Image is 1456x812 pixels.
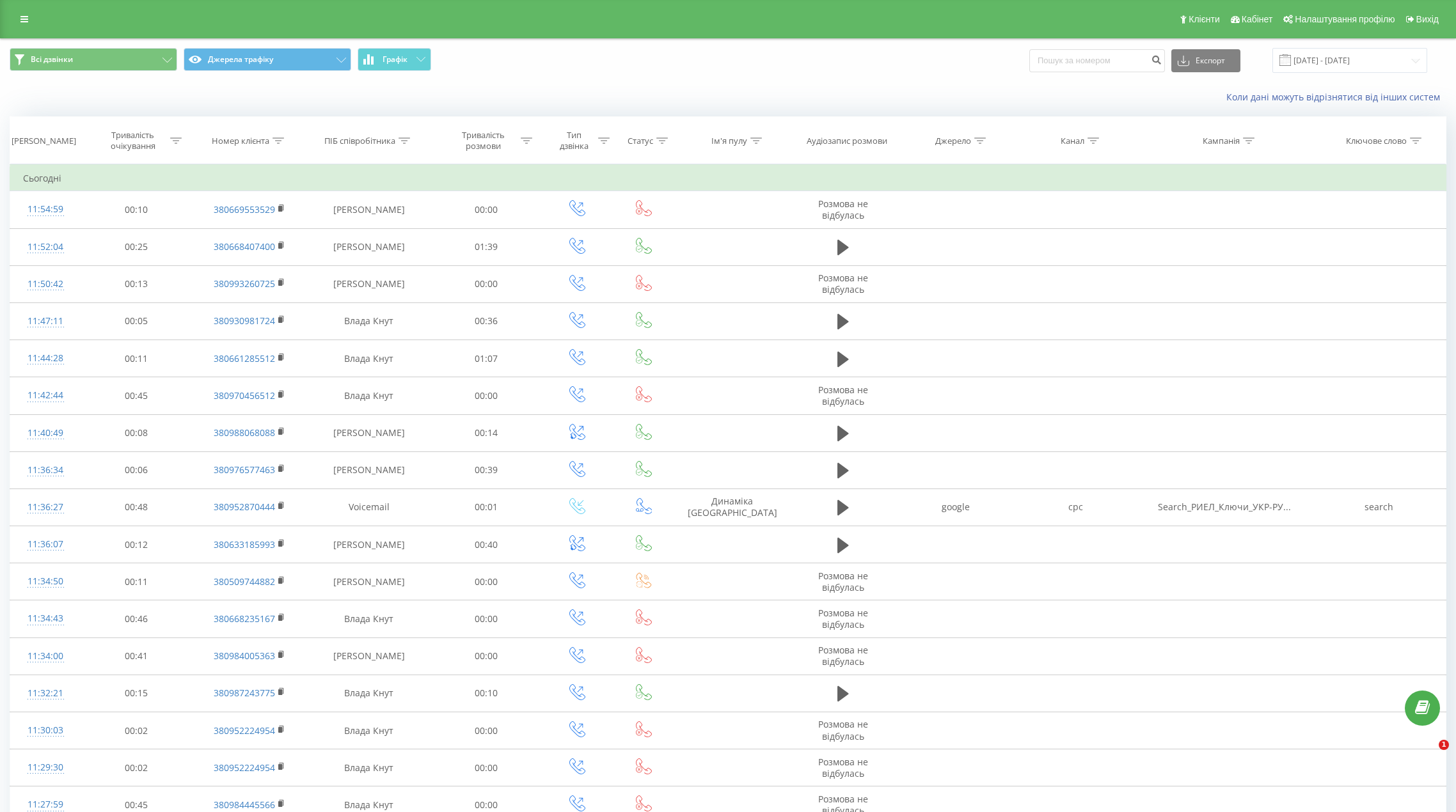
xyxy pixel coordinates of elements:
span: Розмова не відбулась [818,644,868,668]
div: 11:40:49 [23,421,68,446]
a: 380976577463 [214,464,275,476]
div: 11:54:59 [23,197,68,222]
div: Номер клієнта [212,136,269,146]
td: 01:07 [431,340,542,377]
td: 00:11 [81,563,191,600]
td: 00:12 [81,526,191,563]
td: search [1313,488,1446,526]
div: 11:30:03 [23,718,68,743]
a: 380509744882 [214,575,275,588]
td: 00:00 [431,600,542,637]
div: Джерело [935,136,971,146]
td: 00:00 [431,563,542,600]
td: 00:40 [431,526,542,563]
td: 00:00 [431,377,542,414]
td: Влада Кнут [307,302,431,340]
td: 00:02 [81,712,191,749]
span: Кабінет [1242,14,1273,24]
div: Тип дзвінка [553,130,595,152]
div: 11:44:28 [23,346,68,371]
div: Статус [628,136,653,146]
td: google [896,488,1016,526]
td: Влада Кнут [307,600,431,637]
span: Розмова не відбулась [818,607,868,630]
button: Всі дзвінки [10,48,177,71]
div: [PERSON_NAME] [12,136,76,146]
td: 00:10 [81,191,191,228]
td: 00:14 [431,414,542,451]
div: 11:36:27 [23,495,68,520]
td: 00:39 [431,451,542,488]
div: 11:34:50 [23,569,68,594]
div: 11:34:00 [23,644,68,669]
a: 380661285512 [214,352,275,364]
div: ПІБ співробітника [324,136,395,146]
a: 380984005363 [214,650,275,662]
span: Графік [383,55,408,64]
td: 00:41 [81,637,191,675]
div: 11:47:11 [23,309,68,334]
span: 1 [1439,740,1449,750]
div: Канал [1061,136,1084,146]
td: 00:25 [81,228,191,265]
td: 00:00 [431,191,542,228]
a: 380970456512 [214,389,275,402]
td: Voicemail [307,488,431,526]
td: 00:02 [81,749,191,786]
td: Влада Кнут [307,675,431,712]
a: 380668235167 [214,613,275,625]
td: 00:01 [431,488,542,526]
td: 00:36 [431,302,542,340]
td: [PERSON_NAME] [307,451,431,488]
div: Кампанія [1203,136,1240,146]
div: Тривалість розмови [449,130,518,152]
td: Влада Кнут [307,712,431,749]
td: 00:48 [81,488,191,526]
div: 11:29:30 [23,755,68,780]
span: Розмова не відбулась [818,718,868,742]
a: 380668407400 [214,240,275,253]
td: 00:00 [431,749,542,786]
span: Search_РИЕЛ_Ключи_УКР-РУ... [1158,501,1291,513]
td: [PERSON_NAME] [307,414,431,451]
span: Розмова не відбулась [818,756,868,779]
a: 380984445566 [214,799,275,811]
td: 00:06 [81,451,191,488]
span: Розмова не відбулась [818,570,868,593]
a: 380952870444 [214,501,275,513]
div: Тривалість очікування [99,130,167,152]
span: Вихід [1416,14,1439,24]
span: Налаштування профілю [1295,14,1395,24]
td: 00:11 [81,340,191,377]
a: 380669553529 [214,203,275,215]
td: 00:05 [81,302,191,340]
span: Всі дзвінки [31,54,73,65]
button: Графік [358,48,431,71]
td: 00:45 [81,377,191,414]
td: cpc [1016,488,1136,526]
div: 11:32:21 [23,681,68,706]
td: [PERSON_NAME] [307,265,431,302]
a: 380633185993 [214,538,275,550]
span: Розмова не відбулась [818,272,868,295]
td: Влада Кнут [307,749,431,786]
td: [PERSON_NAME] [307,637,431,675]
td: [PERSON_NAME] [307,563,431,600]
td: 00:15 [81,675,191,712]
iframe: Intercom live chat [1412,740,1443,770]
span: Розмова не відбулась [818,384,868,407]
button: Джерела трафіку [184,48,351,71]
a: 380952224954 [214,761,275,774]
div: Аудіозапис розмови [807,136,887,146]
td: 00:00 [431,265,542,302]
a: 380987243775 [214,687,275,699]
td: 00:46 [81,600,191,637]
div: 11:34:43 [23,606,68,631]
td: Сьогодні [10,166,1446,191]
td: 00:10 [431,675,542,712]
button: Експорт [1171,49,1240,72]
td: 00:13 [81,265,191,302]
div: 11:42:44 [23,383,68,408]
span: Розмова не відбулась [818,198,868,221]
span: Клієнти [1189,14,1220,24]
